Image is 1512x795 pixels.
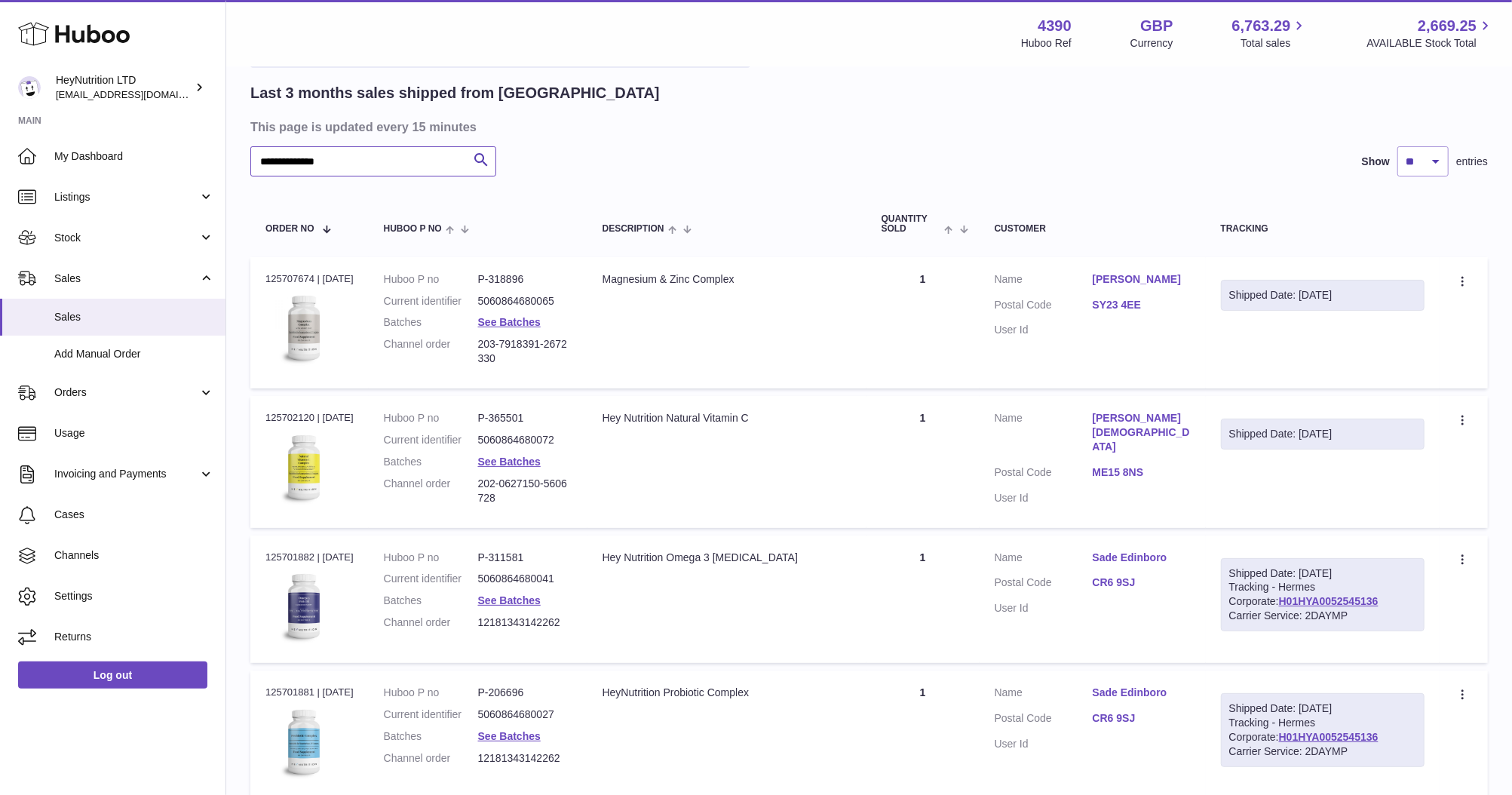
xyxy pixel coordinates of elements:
[54,589,214,603] span: Settings
[56,88,222,100] span: [EMAIL_ADDRESS][DOMAIN_NAME]
[384,572,478,586] dt: Current identifier
[1093,576,1191,590] a: CR6 9SJ
[995,224,1191,234] div: Customer
[1093,411,1191,454] a: [PERSON_NAME][DEMOGRAPHIC_DATA]
[1232,16,1291,36] span: 6,763.29
[603,686,851,700] div: HeyNutrition Probiotic Complex
[1221,693,1425,767] div: Tracking - Hermes Corporate:
[1130,36,1173,51] div: Currency
[478,572,572,586] dd: 5060864680041
[265,704,341,780] img: 43901725567703.jpeg
[1232,16,1308,51] a: 6,763.29 Total sales
[1221,558,1425,632] div: Tracking - Hermes Corporate:
[54,347,214,361] span: Add Manual Order
[478,316,541,328] a: See Batches
[882,214,941,234] span: Quantity Sold
[1229,566,1416,581] div: Shipped Date: [DATE]
[1366,16,1494,51] a: 2,669.25 AVAILABLE Stock Total
[1093,711,1191,726] a: CR6 9SJ
[1366,36,1494,51] span: AVAILABLE Stock Total
[54,190,198,204] span: Listings
[384,433,478,447] dt: Current identifier
[1093,298,1191,312] a: SY23 4EE
[1038,16,1072,36] strong: 4390
[250,118,1484,135] h3: This page is updated every 15 minutes
[478,456,541,468] a: See Batches
[1229,701,1416,716] div: Shipped Date: [DATE]
[1140,16,1173,36] strong: GBP
[54,467,198,481] span: Invoicing and Payments
[384,477,478,505] dt: Channel order
[54,310,214,324] span: Sales
[384,594,478,608] dt: Batches
[384,337,478,366] dt: Channel order
[1229,427,1416,441] div: Shipped Date: [DATE]
[54,630,214,644] span: Returns
[478,551,572,565] dd: P-311581
[866,396,980,527] td: 1
[54,272,198,286] span: Sales
[265,430,341,505] img: 43901725566864.jpeg
[384,294,478,308] dt: Current identifier
[384,315,478,330] dt: Batches
[478,294,572,308] dd: 5060864680065
[1229,288,1416,302] div: Shipped Date: [DATE]
[995,737,1093,751] dt: User Id
[603,411,851,425] div: Hey Nutrition Natural Vitamin C
[478,411,572,425] dd: P-365501
[384,615,478,630] dt: Channel order
[995,601,1093,615] dt: User Id
[384,751,478,766] dt: Channel order
[995,411,1093,458] dt: Name
[1093,465,1191,480] a: ME15 8NS
[1456,155,1488,169] span: entries
[478,751,572,766] dd: 12181343142262
[995,711,1093,729] dt: Postal Code
[478,594,541,606] a: See Batches
[478,686,572,700] dd: P-206696
[1229,609,1416,623] div: Carrier Service: 2DAYMP
[384,551,478,565] dt: Huboo P no
[1241,36,1308,51] span: Total sales
[18,661,207,689] a: Log out
[478,615,572,630] dd: 12181343142262
[265,686,354,699] div: 125701881 | [DATE]
[478,337,572,366] dd: 203-7918391-2672330
[995,491,1093,505] dt: User Id
[1362,155,1390,169] label: Show
[995,272,1093,290] dt: Name
[603,224,664,234] span: Description
[995,465,1093,483] dt: Postal Code
[478,730,541,742] a: See Batches
[1221,224,1425,234] div: Tracking
[384,411,478,425] dt: Huboo P no
[384,708,478,722] dt: Current identifier
[1093,551,1191,565] a: Sade Edinboro
[250,83,660,103] h2: Last 3 months sales shipped from [GEOGRAPHIC_DATA]
[1093,272,1191,287] a: [PERSON_NAME]
[265,272,354,286] div: 125707674 | [DATE]
[866,257,980,388] td: 1
[603,272,851,287] div: Magnesium & Zinc Complex
[995,551,1093,569] dt: Name
[54,231,198,245] span: Stock
[265,411,354,425] div: 125702120 | [DATE]
[54,385,198,400] span: Orders
[1418,16,1477,36] span: 2,669.25
[18,76,41,99] img: info@heynutrition.com
[1279,731,1379,743] a: H01HYA0052545136
[54,149,214,164] span: My Dashboard
[478,272,572,287] dd: P-318896
[478,433,572,447] dd: 5060864680072
[995,323,1093,337] dt: User Id
[995,686,1093,704] dt: Name
[384,729,478,744] dt: Batches
[265,551,354,564] div: 125701882 | [DATE]
[265,224,314,234] span: Order No
[54,548,214,563] span: Channels
[995,576,1093,594] dt: Postal Code
[995,298,1093,316] dt: Postal Code
[866,536,980,663] td: 1
[478,477,572,505] dd: 202-0627150-5606728
[1021,36,1072,51] div: Huboo Ref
